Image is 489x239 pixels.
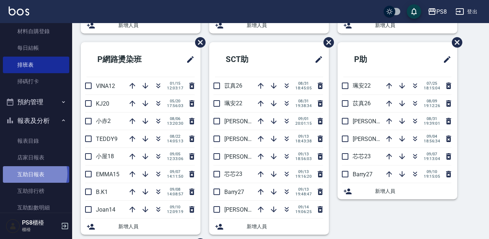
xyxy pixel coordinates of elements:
[295,192,312,196] span: 19:48:47
[439,51,451,68] span: 修改班表的標題
[167,187,183,192] span: 09/08
[3,199,69,216] a: 互助點數明細
[424,169,440,174] span: 09/10
[424,139,440,143] span: 18:56:34
[375,187,451,195] span: 新增人員
[338,183,457,199] div: 新增人員
[343,47,408,72] h2: P助
[167,152,183,156] span: 09/05
[167,156,183,161] span: 12:33:06
[96,83,115,89] span: VINA12
[167,103,183,108] span: 17:56:03
[295,99,312,103] span: 08/31
[338,17,457,34] div: 新增人員
[424,81,440,86] span: 07/25
[190,32,207,53] span: 刪除班表
[81,218,201,235] div: 新增人員
[9,6,29,16] img: Logo
[295,134,312,139] span: 09/13
[224,100,242,107] span: 珮安22
[224,206,274,213] span: [PERSON_NAME]24
[224,189,244,195] span: Barry27
[96,171,119,178] span: EMMA15
[224,136,274,142] span: [PERSON_NAME]29
[295,116,312,121] span: 09/01
[295,169,312,174] span: 09/13
[224,153,274,160] span: [PERSON_NAME]21
[295,187,312,192] span: 09/13
[424,121,440,126] span: 19:39:01
[182,51,195,68] span: 修改班表的標題
[424,156,440,161] span: 19:13:04
[3,73,69,90] a: 掃碼打卡
[118,223,195,230] span: 新增人員
[295,152,312,156] span: 09/13
[424,99,440,103] span: 08/09
[96,206,115,213] span: Joan14
[295,209,312,214] span: 19:06:25
[96,189,108,195] span: B.K1
[96,136,118,142] span: TEDDY9
[424,103,440,108] span: 19:12:26
[247,22,323,29] span: 新增人員
[209,17,329,34] div: 新增人員
[209,218,329,235] div: 新增人員
[167,121,183,126] span: 13:20:30
[167,99,183,103] span: 05/20
[167,169,183,174] span: 09/07
[118,22,195,29] span: 新增人員
[3,93,69,111] button: 預約管理
[167,86,183,90] span: 12:03:17
[167,116,183,121] span: 08/06
[453,5,480,18] button: 登出
[3,57,69,73] a: 排班表
[224,118,274,125] span: [PERSON_NAME]28
[224,82,242,89] span: 苡真26
[224,171,242,177] span: 芯芯23
[353,118,402,125] span: [PERSON_NAME]28
[96,118,111,124] span: 小赤2
[87,47,167,72] h2: P網路燙染班
[295,139,312,143] span: 18:43:38
[353,171,373,178] span: Barry27
[3,133,69,149] a: 報表目錄
[424,116,440,121] span: 08/31
[96,100,109,107] span: KJ20
[3,166,69,183] a: 互助日報表
[96,153,114,160] span: 小屋18
[295,205,312,209] span: 09/14
[295,121,312,126] span: 20:01:15
[3,23,69,40] a: 材料自購登錄
[3,40,69,56] a: 每日結帳
[6,219,20,233] img: Person
[215,47,285,72] h2: SCT助
[424,174,440,179] span: 19:15:05
[3,183,69,199] a: 互助排行榜
[295,103,312,108] span: 19:38:34
[353,153,371,160] span: 芯芯23
[375,22,451,29] span: 新增人員
[167,139,183,143] span: 14:05:13
[424,86,440,90] span: 18:15:04
[353,82,371,89] span: 珮安22
[167,209,183,214] span: 12:09:19
[407,4,421,19] button: save
[353,136,402,142] span: [PERSON_NAME]24
[295,174,312,179] span: 19:16:20
[295,86,312,90] span: 18:45:05
[22,219,59,226] h5: PS8櫃檯
[167,205,183,209] span: 09/10
[81,17,201,34] div: 新增人員
[295,81,312,86] span: 08/31
[446,32,463,53] span: 刪除班表
[3,149,69,166] a: 店家日報表
[22,226,59,233] p: 櫃檯
[425,4,450,19] button: PS8
[424,134,440,139] span: 09/04
[424,152,440,156] span: 09/07
[318,32,335,53] span: 刪除班表
[3,111,69,130] button: 報表及分析
[310,51,323,68] span: 修改班表的標題
[167,81,183,86] span: 01/15
[167,174,183,179] span: 14:11:50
